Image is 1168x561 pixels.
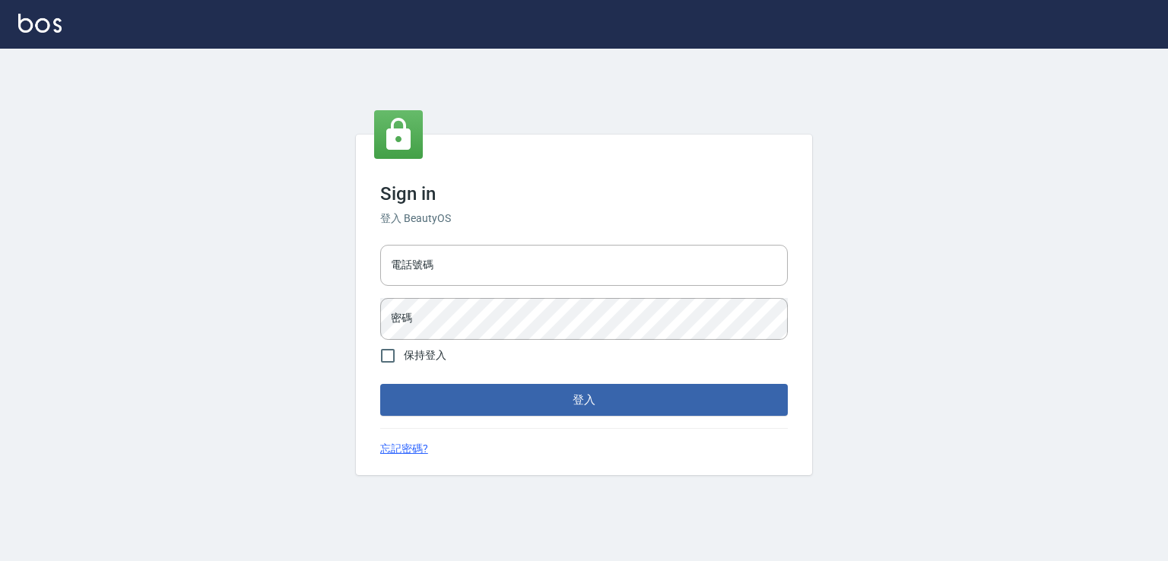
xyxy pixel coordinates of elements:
[380,384,788,416] button: 登入
[404,347,446,363] span: 保持登入
[380,441,428,457] a: 忘記密碼?
[380,183,788,204] h3: Sign in
[18,14,62,33] img: Logo
[380,211,788,227] h6: 登入 BeautyOS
